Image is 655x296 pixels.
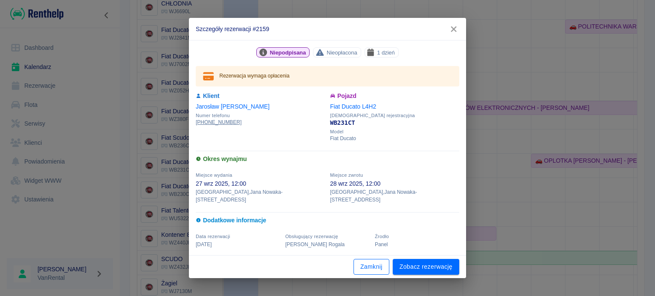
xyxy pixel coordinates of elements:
[196,234,230,239] span: Data rezerwacji
[375,241,459,248] p: Panel
[374,48,398,57] span: 1 dzień
[196,113,325,118] span: Numer telefonu
[393,259,459,275] a: Zobacz rezerwację
[196,92,325,101] h6: Klient
[220,69,290,84] div: Rezerwacja wymaga opłacenia
[196,172,232,178] span: Miejsce wydania
[196,119,241,125] tcxspan: Call +48660764457 via 3CX
[196,155,459,164] h6: Okres wynajmu
[323,48,361,57] span: Nieopłacona
[267,48,310,57] span: Niepodpisana
[196,179,325,188] p: 27 wrz 2025, 12:00
[285,234,338,239] span: Obsługujący rezerwację
[196,188,325,204] p: [GEOGRAPHIC_DATA] , Jana Nowaka-[STREET_ADDRESS]
[196,103,270,110] a: Jarosław [PERSON_NAME]
[330,135,459,142] p: Fiat Ducato
[196,216,459,225] h6: Dodatkowe informacje
[330,118,459,127] p: WB231CT
[330,172,363,178] span: Miejsce zwrotu
[330,129,459,135] span: Model
[189,18,466,40] h2: Szczegóły rezerwacji #2159
[330,113,459,118] span: [DEMOGRAPHIC_DATA] rejestracyjna
[330,103,376,110] a: Fiat Ducato L4H2
[330,92,459,101] h6: Pojazd
[330,188,459,204] p: [GEOGRAPHIC_DATA] , Jana Nowaka-[STREET_ADDRESS]
[330,179,459,188] p: 28 wrz 2025, 12:00
[375,234,389,239] span: Żrodło
[196,241,280,248] p: [DATE]
[285,241,370,248] p: [PERSON_NAME] Rogala
[354,259,389,275] button: Zamknij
